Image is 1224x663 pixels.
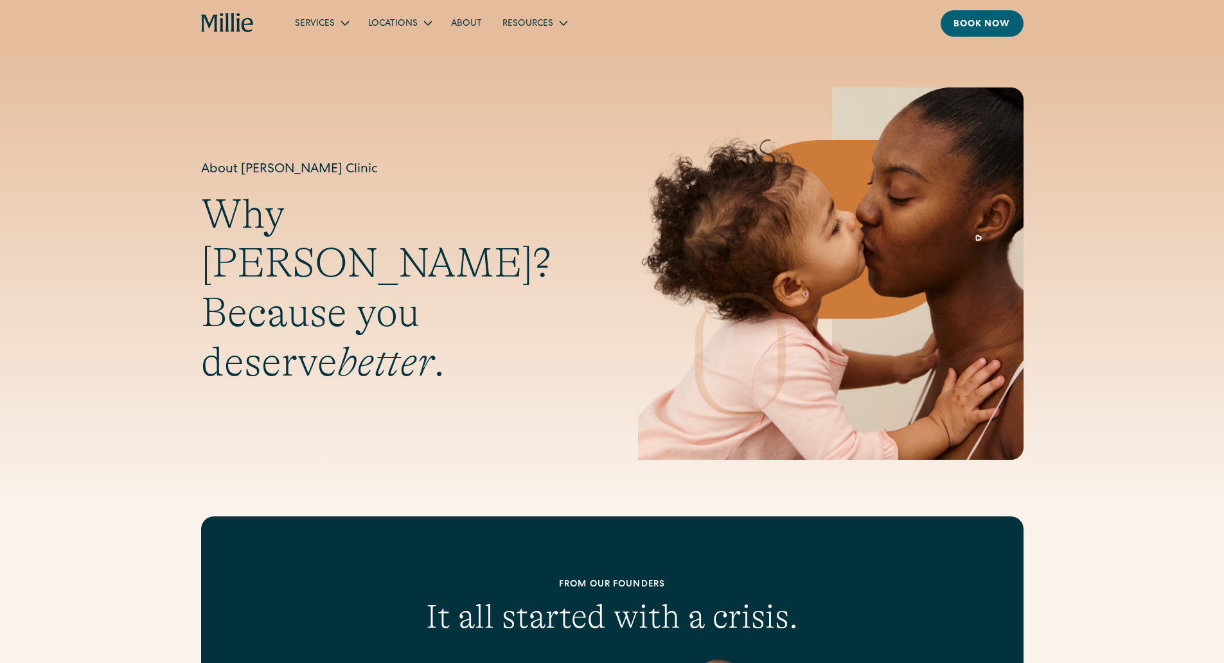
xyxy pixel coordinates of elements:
div: Services [285,12,358,33]
a: home [201,13,254,33]
em: better [337,339,434,385]
div: Resources [502,17,553,31]
div: Resources [492,12,576,33]
div: Book now [953,18,1011,32]
div: Locations [358,12,441,33]
div: From our founders [283,578,941,592]
a: About [441,12,492,33]
div: Locations [368,17,418,31]
div: Services [295,17,335,31]
a: Book now [941,10,1024,37]
img: Mother and baby sharing a kiss, highlighting the emotional bond and nurturing care at the heart o... [638,87,1024,460]
h2: It all started with a crisis. [283,597,941,637]
h2: Why [PERSON_NAME]? Because you deserve . [201,190,587,387]
h1: About [PERSON_NAME] Clinic [201,160,587,179]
